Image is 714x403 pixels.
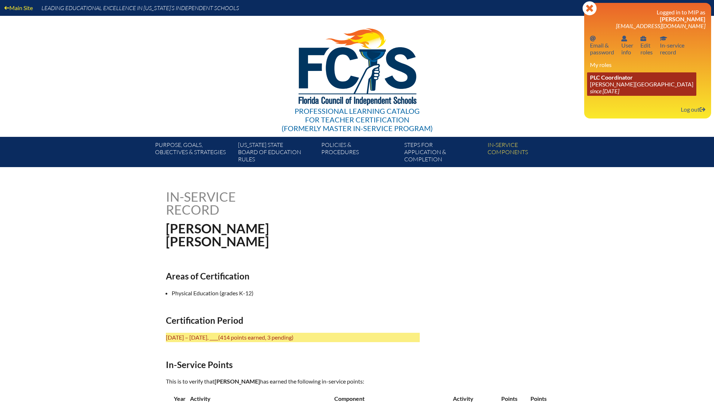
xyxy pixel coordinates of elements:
[318,140,401,167] a: Policies &Procedures
[235,140,318,167] a: [US_STATE] StateBoard of Education rules
[166,315,420,326] h2: Certification Period
[590,9,705,29] h3: Logged in to MIP as
[1,3,36,13] a: Main Site
[638,33,656,57] a: User infoEditroles
[166,377,420,386] p: This is to verify that has earned the following in-service points:
[657,33,687,57] a: In-service recordIn-servicerecord
[590,88,619,94] i: since [DATE]
[660,36,667,41] svg: In-service record
[618,33,636,57] a: User infoUserinfo
[215,378,260,385] span: [PERSON_NAME]
[283,16,432,114] img: FCISlogo221.eps
[305,115,409,124] span: for Teacher Certification
[621,36,627,41] svg: User info
[166,333,420,342] p: [DATE] – [DATE], ____
[172,288,426,298] li: Physical Education (grades K-12)
[166,222,403,248] h1: [PERSON_NAME] [PERSON_NAME]
[485,140,568,167] a: In-servicecomponents
[700,107,705,112] svg: Log out
[166,359,420,370] h2: In-Service Points
[590,36,596,41] svg: Email password
[587,72,696,96] a: PLC Coordinator [PERSON_NAME][GEOGRAPHIC_DATA] since [DATE]
[152,140,235,167] a: Purpose, goals,objectives & strategies
[279,14,436,134] a: Professional Learning Catalog for Teacher Certification(formerly Master In-service Program)
[401,140,484,167] a: Steps forapplication & completion
[166,190,311,216] h1: In-service record
[282,107,433,133] div: Professional Learning Catalog (formerly Master In-service Program)
[587,33,617,57] a: Email passwordEmail &password
[582,1,597,15] svg: Close
[678,104,708,114] a: Log outLog out
[590,74,633,81] span: PLC Coordinator
[166,271,420,281] h2: Areas of Certification
[640,36,646,41] svg: User info
[660,15,705,22] span: [PERSON_NAME]
[218,334,294,341] span: (414 points earned, 3 pending)
[590,61,705,68] h3: My roles
[616,22,705,29] span: [EMAIL_ADDRESS][DOMAIN_NAME]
